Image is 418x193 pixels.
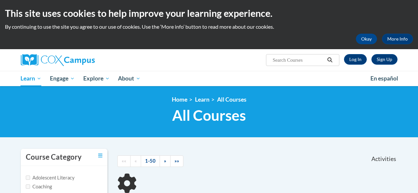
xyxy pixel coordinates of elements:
[130,155,141,167] a: Previous
[83,75,110,82] span: Explore
[272,56,325,64] input: Search Courses
[98,152,102,159] a: Toggle collapse
[164,158,166,164] span: »
[21,54,140,66] a: Cox Campus
[371,155,396,163] span: Activities
[50,75,75,82] span: Engage
[46,71,79,86] a: Engage
[371,54,398,65] a: Register
[26,152,82,162] h3: Course Category
[118,75,140,82] span: About
[356,34,377,44] button: Okay
[366,72,402,85] a: En español
[370,75,398,82] span: En español
[325,56,335,64] button: Search
[114,71,145,86] a: About
[21,54,95,66] img: Cox Campus
[79,71,114,86] a: Explore
[20,75,41,82] span: Learn
[170,155,183,167] a: End
[134,158,137,164] span: «
[382,34,413,44] a: More Info
[5,7,413,20] h2: This site uses cookies to help improve your learning experience.
[195,96,209,103] a: Learn
[26,183,52,190] label: Coaching
[26,174,75,181] label: Adolescent Literacy
[344,54,367,65] a: Log In
[141,155,160,167] a: 1-50
[17,71,46,86] a: Learn
[16,71,402,86] div: Main menu
[172,96,187,103] a: Home
[217,96,247,103] a: All Courses
[174,158,179,164] span: »»
[160,155,171,167] a: Next
[26,184,30,189] input: Checkbox for Options
[172,107,246,124] span: All Courses
[5,23,413,30] p: By continuing to use the site you agree to our use of cookies. Use the ‘More info’ button to read...
[122,158,126,164] span: ««
[26,176,30,180] input: Checkbox for Options
[117,155,131,167] a: Begining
